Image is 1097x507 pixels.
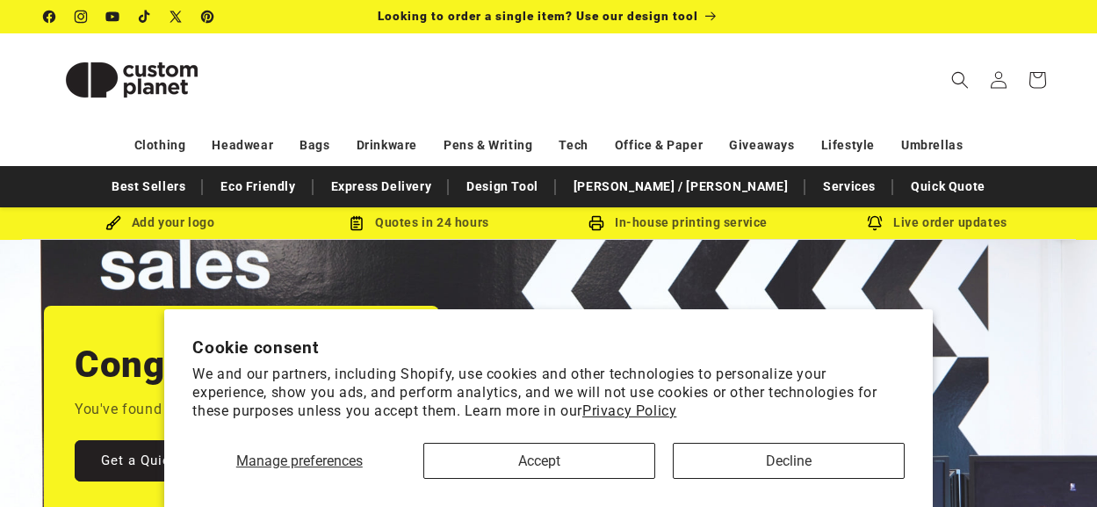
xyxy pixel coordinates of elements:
[378,9,698,23] span: Looking to order a single item? Use our design tool
[212,130,273,161] a: Headwear
[357,130,417,161] a: Drinkware
[901,130,963,161] a: Umbrellas
[105,215,121,231] img: Brush Icon
[814,171,884,202] a: Services
[673,443,905,479] button: Decline
[808,212,1067,234] div: Live order updates
[134,130,186,161] a: Clothing
[867,215,883,231] img: Order updates
[821,130,875,161] a: Lifestyle
[75,341,363,388] h2: Congratulations.
[902,171,994,202] a: Quick Quote
[192,443,406,479] button: Manage preferences
[290,212,549,234] div: Quotes in 24 hours
[192,337,904,358] h2: Cookie consent
[75,440,249,482] a: Get a Quick Quote
[941,61,979,99] summary: Search
[444,130,532,161] a: Pens & Writing
[729,130,794,161] a: Giveaways
[75,397,339,423] p: You've found the printed merch experts.
[300,130,329,161] a: Bags
[423,443,655,479] button: Accept
[349,215,364,231] img: Order Updates Icon
[38,33,227,126] a: Custom Planet
[458,171,547,202] a: Design Tool
[103,171,194,202] a: Best Sellers
[559,130,588,161] a: Tech
[322,171,441,202] a: Express Delivery
[615,130,703,161] a: Office & Paper
[236,453,363,469] span: Manage preferences
[44,40,220,120] img: Custom Planet
[565,171,797,202] a: [PERSON_NAME] / [PERSON_NAME]
[31,212,290,234] div: Add your logo
[582,402,676,419] a: Privacy Policy
[192,366,904,420] p: We and our partners, including Shopify, use cookies and other technologies to personalize your ex...
[588,215,604,231] img: In-house printing
[549,212,808,234] div: In-house printing service
[212,171,304,202] a: Eco Friendly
